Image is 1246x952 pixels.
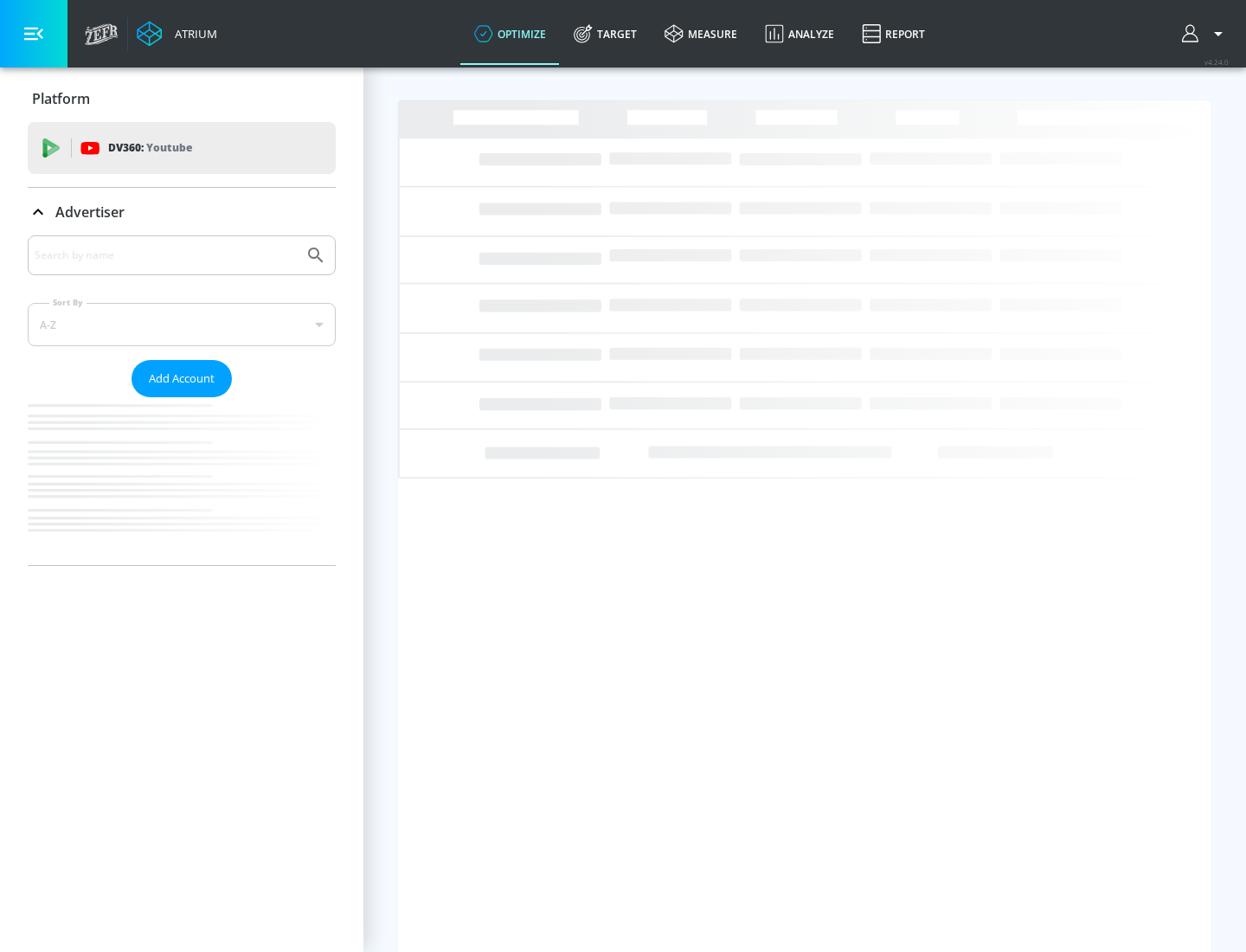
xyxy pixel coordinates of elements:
[848,3,939,65] a: Report
[28,303,336,346] div: A-Z
[651,3,751,65] a: measure
[149,369,215,389] span: Add Account
[28,397,336,565] nav: list of Advertiser
[32,89,90,108] p: Platform
[49,297,87,308] label: Sort By
[28,188,336,236] div: Advertiser
[146,138,192,157] p: Youtube
[35,244,297,267] input: Search by name
[28,235,336,565] div: Advertiser
[751,3,848,65] a: Analyze
[460,3,560,65] a: optimize
[168,26,217,42] div: Atrium
[1204,57,1229,67] span: v 4.24.0
[108,138,192,158] p: DV360:
[137,21,217,47] a: Atrium
[560,3,651,65] a: Target
[28,74,336,123] div: Platform
[132,360,232,397] button: Add Account
[55,203,125,222] p: Advertiser
[28,122,336,174] div: DV360: Youtube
